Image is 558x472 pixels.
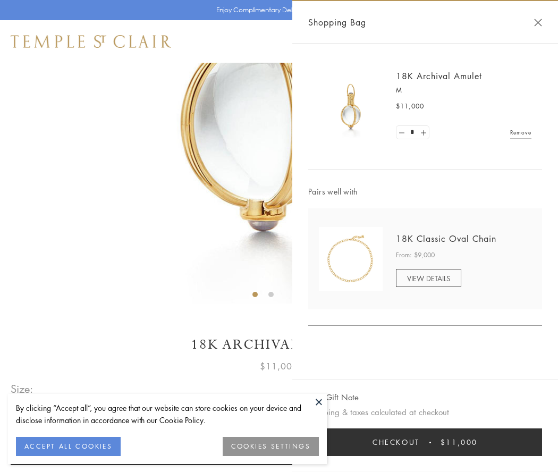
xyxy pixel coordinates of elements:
[308,391,359,404] button: Add Gift Note
[319,74,383,138] img: 18K Archival Amulet
[308,428,542,456] button: Checkout $11,000
[308,186,542,198] span: Pairs well with
[11,35,171,48] img: Temple St. Clair
[418,126,428,139] a: Set quantity to 2
[396,85,531,96] p: M
[396,70,482,82] a: 18K Archival Amulet
[534,19,542,27] button: Close Shopping Bag
[308,406,542,419] p: Shipping & taxes calculated at checkout
[373,436,420,448] span: Checkout
[16,437,121,456] button: ACCEPT ALL COOKIES
[11,335,547,354] h1: 18K Archival Amulet
[396,250,435,260] span: From: $9,000
[16,402,319,426] div: By clicking “Accept all”, you agree that our website can store cookies on your device and disclos...
[396,269,461,287] a: VIEW DETAILS
[396,101,424,112] span: $11,000
[216,5,337,15] p: Enjoy Complimentary Delivery & Returns
[407,273,450,283] span: VIEW DETAILS
[396,233,496,245] a: 18K Classic Oval Chain
[396,126,407,139] a: Set quantity to 0
[441,436,478,448] span: $11,000
[319,227,383,291] img: N88865-OV18
[223,437,319,456] button: COOKIES SETTINGS
[308,15,366,29] span: Shopping Bag
[510,127,531,138] a: Remove
[260,359,298,373] span: $11,000
[11,380,34,398] span: Size:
